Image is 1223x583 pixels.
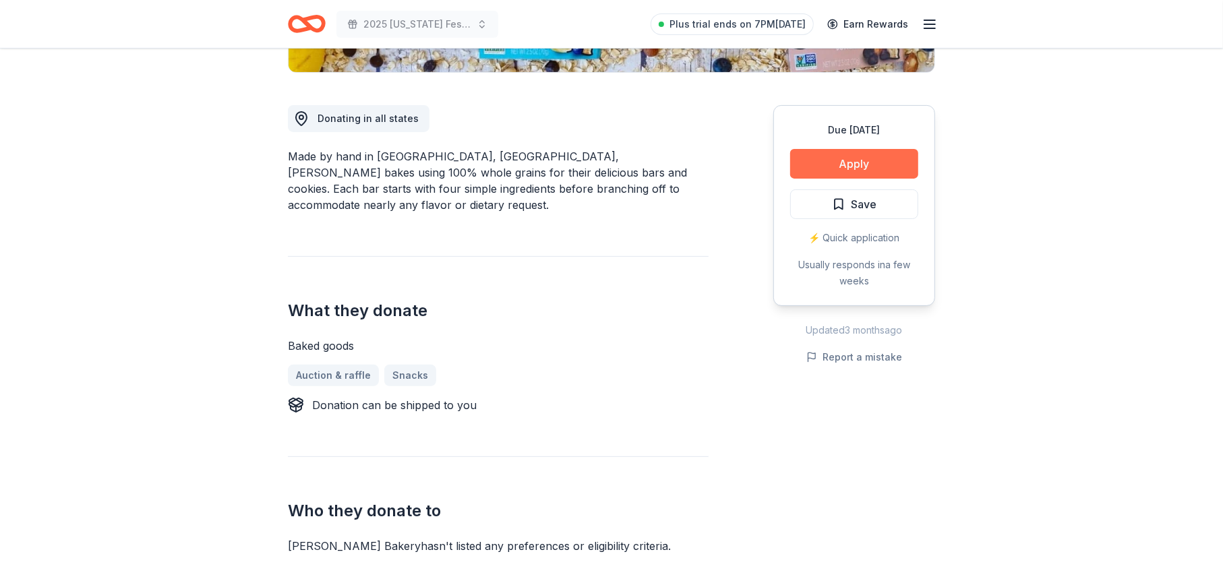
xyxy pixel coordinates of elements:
span: Plus trial ends on 7PM[DATE] [669,16,806,32]
a: Snacks [384,365,436,386]
div: Updated 3 months ago [773,322,935,338]
a: Auction & raffle [288,365,379,386]
span: Save [851,195,876,213]
button: Apply [790,149,918,179]
div: Made by hand in [GEOGRAPHIC_DATA], [GEOGRAPHIC_DATA], [PERSON_NAME] bakes using 100% whole grains... [288,148,709,213]
button: Report a mistake [806,349,902,365]
div: Usually responds in a few weeks [790,257,918,289]
a: Home [288,8,326,40]
div: ⚡️ Quick application [790,230,918,246]
div: Baked goods [288,338,709,354]
div: [PERSON_NAME] Bakery hasn ' t listed any preferences or eligibility criteria. [288,538,709,554]
a: Earn Rewards [819,12,916,36]
h2: What they donate [288,300,709,321]
div: Due [DATE] [790,122,918,138]
button: Save [790,189,918,219]
button: 2025 [US_STATE] Festival of Trees [336,11,498,38]
span: Donating in all states [318,113,419,124]
span: 2025 [US_STATE] Festival of Trees [363,16,471,32]
a: Plus trial ends on 7PM[DATE] [651,13,814,35]
h2: Who they donate to [288,500,709,522]
div: Donation can be shipped to you [312,397,477,413]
